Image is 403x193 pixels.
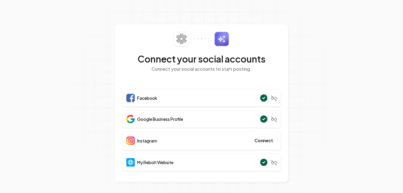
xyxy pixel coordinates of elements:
[126,115,135,123] img: Google
[126,158,135,167] img: Website
[137,95,157,101] span: Facebook
[122,54,281,64] h2: Connect your social accounts
[122,66,281,72] p: Connect your social accounts to start posting.
[126,136,135,145] img: Instagram
[137,159,173,165] span: My Rebolt Website
[251,135,277,146] button: Connect
[126,94,135,102] img: Facebook
[137,116,183,122] span: Google Business Profile
[214,32,229,46] img: sparkles.svg
[137,138,157,144] span: Instagram
[194,38,209,39] img: connector-dots.svg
